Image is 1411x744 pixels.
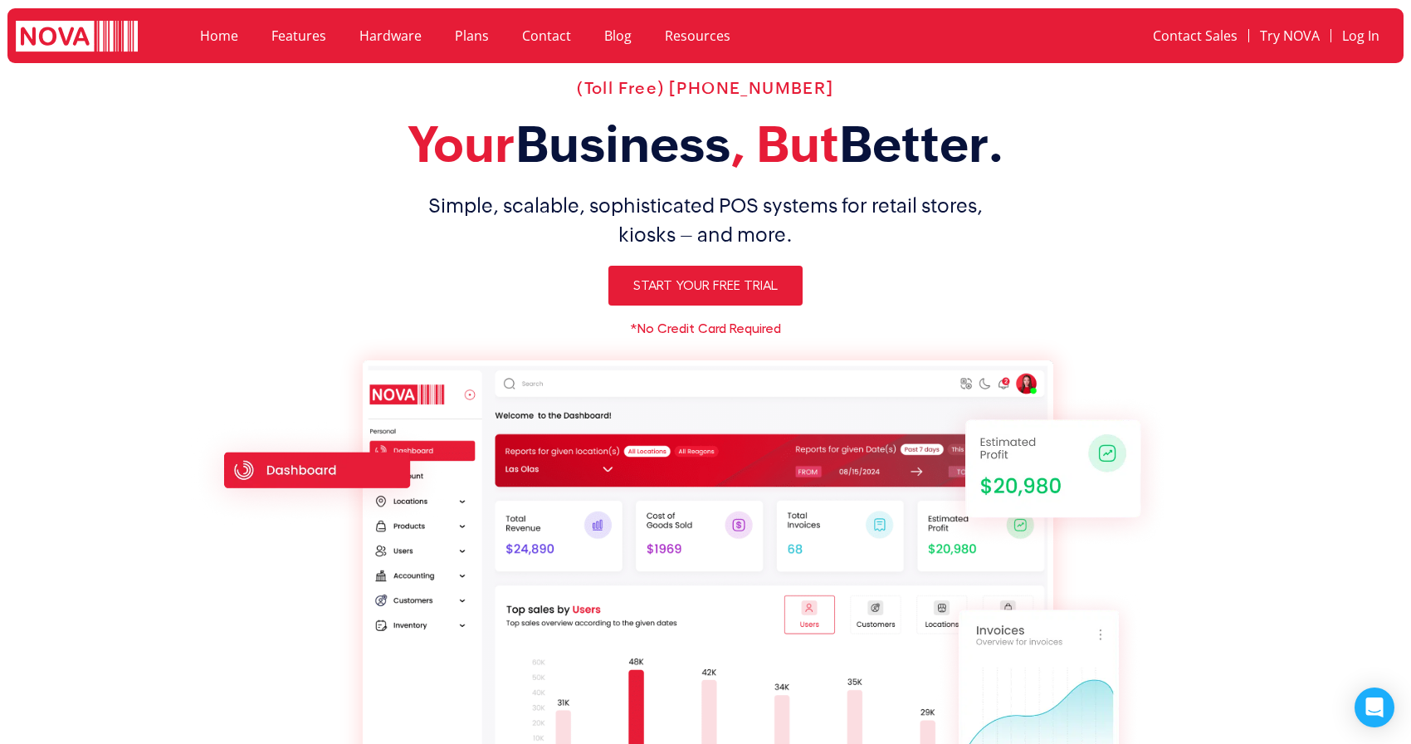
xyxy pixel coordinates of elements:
h6: *No Credit Card Required [190,322,1221,335]
h1: Simple, scalable, sophisticated POS systems for retail stores, kiosks – and more. [190,191,1221,249]
img: logo white [16,21,138,55]
a: Log In [1331,17,1390,55]
a: Contact Sales [1142,17,1248,55]
h2: (Toll Free) [PHONE_NUMBER] [190,78,1221,98]
a: Contact [505,17,588,55]
a: Start Your Free Trial [608,266,803,306]
nav: Menu [183,17,971,55]
a: Hardware [343,17,438,55]
div: Open Intercom Messenger [1355,688,1394,727]
span: Start Your Free Trial [633,279,778,292]
a: Plans [438,17,505,55]
nav: Menu [989,17,1390,55]
a: Blog [588,17,648,55]
a: Features [255,17,343,55]
a: Try NOVA [1249,17,1330,55]
a: Resources [648,17,747,55]
span: Better. [839,115,1004,173]
h2: Your , But [190,115,1221,174]
a: Home [183,17,255,55]
span: Business [515,115,730,173]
